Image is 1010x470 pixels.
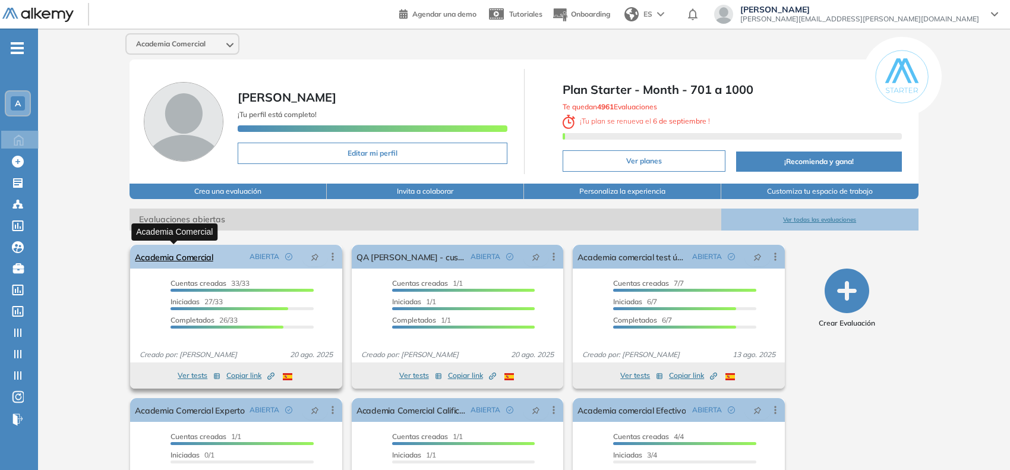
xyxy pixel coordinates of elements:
[171,279,250,288] span: 33/33
[613,297,642,306] span: Iniciadas
[563,116,711,125] span: ¡ Tu plan se renueva el !
[506,349,558,360] span: 20 ago. 2025
[523,247,549,266] button: pushpin
[744,247,771,266] button: pushpin
[613,279,669,288] span: Cuentas creadas
[613,450,657,459] span: 3/4
[302,400,328,419] button: pushpin
[392,279,448,288] span: Cuentas creadas
[669,370,717,381] span: Copiar link
[613,432,684,441] span: 4/4
[753,405,762,415] span: pushpin
[819,318,875,329] span: Crear Evaluación
[392,432,463,441] span: 1/1
[392,279,463,288] span: 1/1
[171,316,238,324] span: 26/33
[728,253,735,260] span: check-circle
[736,152,901,172] button: ¡Recomienda y gana!
[412,10,476,18] span: Agendar una demo
[725,373,735,380] img: ESP
[399,368,442,383] button: Ver tests
[135,245,213,269] a: Academia Comercial
[506,253,513,260] span: check-circle
[392,450,421,459] span: Iniciadas
[577,398,686,422] a: Academia comercial Efectivo
[692,405,722,415] span: ABIERTA
[448,368,496,383] button: Copiar link
[136,39,206,49] span: Academia Comercial
[238,143,507,164] button: Editar mi perfil
[613,279,684,288] span: 7/7
[226,368,274,383] button: Copiar link
[523,400,549,419] button: pushpin
[302,247,328,266] button: pushpin
[285,406,292,414] span: check-circle
[250,405,279,415] span: ABIERTA
[657,12,664,17] img: arrow
[819,269,875,329] button: Crear Evaluación
[356,349,463,360] span: Creado por: [PERSON_NAME]
[226,370,274,381] span: Copiar link
[250,251,279,262] span: ABIERTA
[171,450,214,459] span: 0/1
[130,184,327,199] button: Crea una evaluación
[552,2,610,27] button: Onboarding
[356,245,466,269] a: QA [PERSON_NAME] - custom-email 2
[171,450,200,459] span: Iniciadas
[171,432,226,441] span: Cuentas creadas
[311,405,319,415] span: pushpin
[613,450,642,459] span: Iniciadas
[753,252,762,261] span: pushpin
[238,110,317,119] span: ¡Tu perfil está completo!
[613,432,669,441] span: Cuentas creadas
[613,316,672,324] span: 6/7
[509,10,542,18] span: Tutoriales
[524,184,721,199] button: Personaliza la experiencia
[356,398,466,422] a: Academia Comercial Calificado
[171,316,214,324] span: Completados
[392,297,436,306] span: 1/1
[613,316,657,324] span: Completados
[669,368,717,383] button: Copiar link
[392,450,436,459] span: 1/1
[399,6,476,20] a: Agendar una demo
[643,9,652,20] span: ES
[563,102,657,111] span: Te quedan Evaluaciones
[532,252,540,261] span: pushpin
[563,150,726,172] button: Ver planes
[392,316,451,324] span: 1/1
[178,368,220,383] button: Ver tests
[471,251,500,262] span: ABIERTA
[135,398,244,422] a: Academia Comercial Experto
[2,8,74,23] img: Logo
[613,297,657,306] span: 6/7
[283,373,292,380] img: ESP
[471,405,500,415] span: ABIERTA
[285,253,292,260] span: check-circle
[721,209,919,231] button: Ver todas las evaluaciones
[392,297,421,306] span: Iniciadas
[130,209,721,231] span: Evaluaciones abiertas
[744,400,771,419] button: pushpin
[577,245,687,269] a: Academia comercial test único
[563,81,902,99] span: Plan Starter - Month - 701 a 1000
[392,432,448,441] span: Cuentas creadas
[448,370,496,381] span: Copiar link
[285,349,337,360] span: 20 ago. 2025
[131,223,217,241] div: Academia Comercial
[728,406,735,414] span: check-circle
[327,184,524,199] button: Invita a colaborar
[571,10,610,18] span: Onboarding
[144,82,223,162] img: Foto de perfil
[740,14,979,24] span: [PERSON_NAME][EMAIL_ADDRESS][PERSON_NAME][DOMAIN_NAME]
[171,432,241,441] span: 1/1
[532,405,540,415] span: pushpin
[692,251,722,262] span: ABIERTA
[15,99,21,108] span: A
[728,349,780,360] span: 13 ago. 2025
[171,297,200,306] span: Iniciadas
[597,102,614,111] b: 4961
[740,5,979,14] span: [PERSON_NAME]
[238,90,336,105] span: [PERSON_NAME]
[563,115,576,129] img: clock-svg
